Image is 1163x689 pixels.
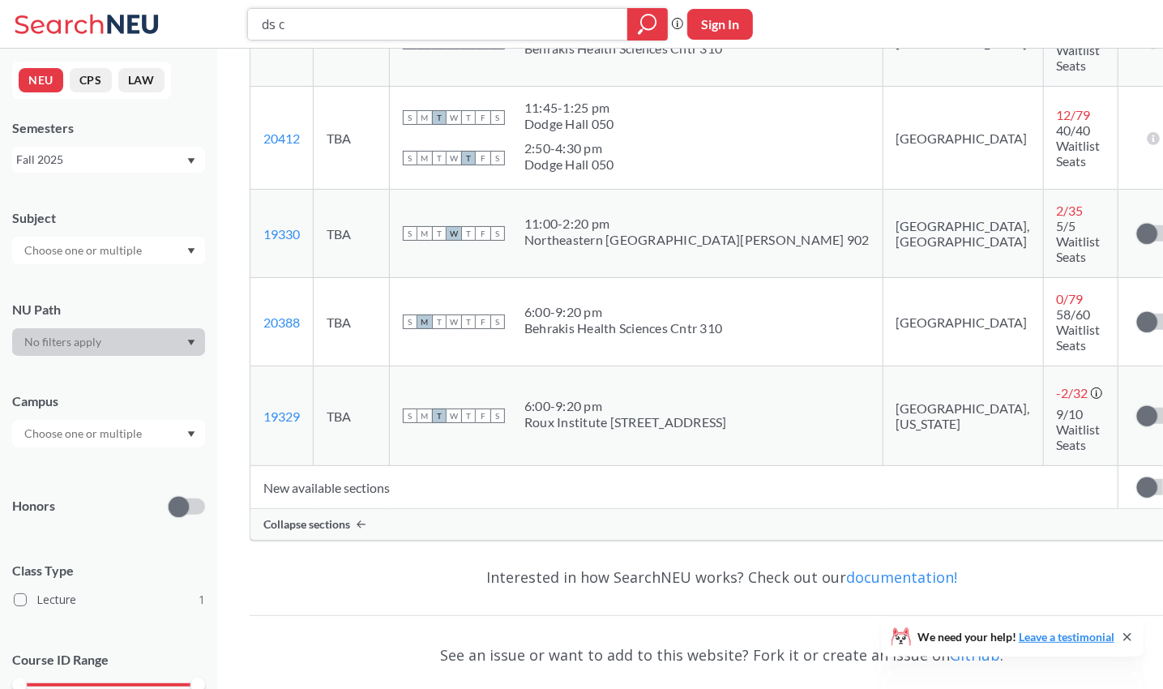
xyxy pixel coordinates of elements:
[461,110,476,125] span: T
[627,8,668,41] div: magnifying glass
[403,315,417,329] span: S
[314,87,390,190] td: TBA
[403,409,417,423] span: S
[447,110,461,125] span: W
[187,248,195,255] svg: Dropdown arrow
[1019,630,1114,644] a: Leave a testimonial
[524,216,870,232] div: 11:00 - 2:20 pm
[1057,27,1101,73] span: 60/60 Waitlist Seats
[12,209,205,227] div: Subject
[490,151,505,165] span: S
[432,226,447,241] span: T
[1057,406,1101,452] span: 9/10 Waitlist Seats
[432,315,447,329] span: T
[250,466,1118,509] td: New available sections
[263,226,300,242] a: 19330
[12,497,55,516] p: Honors
[14,589,205,610] label: Lecture
[432,409,447,423] span: T
[263,315,300,330] a: 20388
[461,409,476,423] span: T
[187,158,195,165] svg: Dropdown arrow
[524,320,722,336] div: Behrakis Health Sciences Cntr 310
[16,241,152,260] input: Choose one or multiple
[417,151,432,165] span: M
[524,116,614,132] div: Dodge Hall 050
[260,11,616,38] input: Class, professor, course number, "phrase"
[314,190,390,278] td: TBA
[1057,385,1088,400] span: -2 / 32
[187,340,195,346] svg: Dropdown arrow
[263,131,300,146] a: 20412
[314,278,390,366] td: TBA
[1057,306,1101,353] span: 58/60 Waitlist Seats
[432,151,447,165] span: T
[1057,122,1101,169] span: 40/40 Waitlist Seats
[524,41,722,57] div: Behrakis Health Sciences Cntr 310
[524,232,870,248] div: Northeastern [GEOGRAPHIC_DATA][PERSON_NAME] 902
[1057,218,1101,264] span: 5/5 Waitlist Seats
[12,237,205,264] div: Dropdown arrow
[476,226,490,241] span: F
[846,567,957,587] a: documentation!
[476,110,490,125] span: F
[12,328,205,356] div: Dropdown arrow
[1057,107,1091,122] span: 12 / 79
[490,315,505,329] span: S
[263,517,350,532] span: Collapse sections
[1057,291,1084,306] span: 0 / 79
[490,226,505,241] span: S
[12,147,205,173] div: Fall 2025Dropdown arrow
[12,119,205,137] div: Semesters
[403,151,417,165] span: S
[883,366,1043,466] td: [GEOGRAPHIC_DATA], [US_STATE]
[524,304,722,320] div: 6:00 - 9:20 pm
[476,151,490,165] span: F
[12,392,205,410] div: Campus
[883,87,1043,190] td: [GEOGRAPHIC_DATA]
[263,409,300,424] a: 19329
[524,100,614,116] div: 11:45 - 1:25 pm
[476,315,490,329] span: F
[432,110,447,125] span: T
[461,151,476,165] span: T
[524,156,614,173] div: Dodge Hall 050
[490,409,505,423] span: S
[638,13,657,36] svg: magnifying glass
[883,190,1043,278] td: [GEOGRAPHIC_DATA], [GEOGRAPHIC_DATA]
[883,278,1043,366] td: [GEOGRAPHIC_DATA]
[417,409,432,423] span: M
[524,398,727,414] div: 6:00 - 9:20 pm
[524,414,727,430] div: Roux Institute [STREET_ADDRESS]
[403,226,417,241] span: S
[447,409,461,423] span: W
[447,151,461,165] span: W
[12,420,205,447] div: Dropdown arrow
[16,151,186,169] div: Fall 2025
[447,226,461,241] span: W
[917,631,1114,643] span: We need your help!
[12,301,205,319] div: NU Path
[490,110,505,125] span: S
[461,315,476,329] span: T
[19,68,63,92] button: NEU
[417,315,432,329] span: M
[417,110,432,125] span: M
[687,9,753,40] button: Sign In
[417,226,432,241] span: M
[187,431,195,438] svg: Dropdown arrow
[403,110,417,125] span: S
[476,409,490,423] span: F
[524,140,614,156] div: 2:50 - 4:30 pm
[12,562,205,580] span: Class Type
[70,68,112,92] button: CPS
[16,424,152,443] input: Choose one or multiple
[199,591,205,609] span: 1
[314,366,390,466] td: TBA
[118,68,165,92] button: LAW
[1057,203,1084,218] span: 2 / 35
[461,226,476,241] span: T
[447,315,461,329] span: W
[263,35,300,50] a: 20389
[12,651,205,670] p: Course ID Range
